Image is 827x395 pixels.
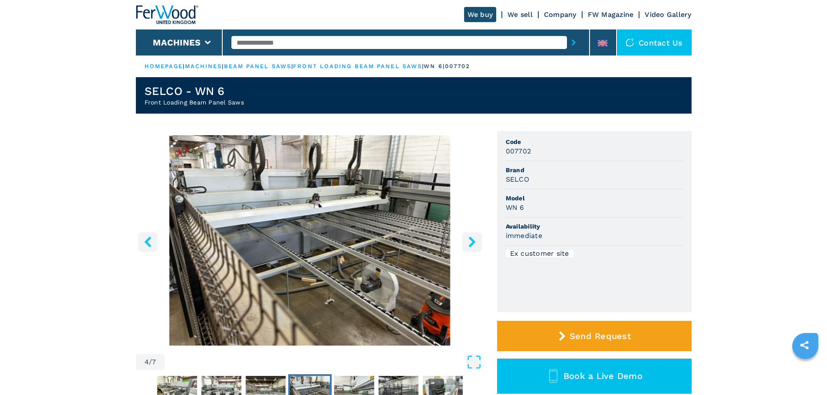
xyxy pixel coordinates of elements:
[422,63,424,69] span: |
[506,166,683,174] span: Brand
[506,137,683,146] span: Code
[464,7,497,22] a: We buy
[506,202,524,212] h3: WN 6
[145,98,244,107] h2: Front Loading Beam Panel Saws
[293,63,422,69] a: front loading beam panel saws
[506,222,683,231] span: Availability
[138,232,158,251] button: left-button
[145,84,244,98] h1: SELCO - WN 6
[790,356,820,388] iframe: Chat
[424,62,445,70] p: wn 6 |
[222,63,224,69] span: |
[136,135,484,346] img: Front Loading Beam Panel Saws SELCO WN 6
[136,135,484,346] div: Go to Slide 4
[497,359,692,394] button: Book a Live Demo
[149,359,152,366] span: /
[167,354,481,370] button: Open Fullscreen
[152,359,156,366] span: 7
[506,146,531,156] h3: 007702
[570,331,631,341] span: Send Request
[617,29,692,55] div: Contact us
[224,63,292,69] a: beam panel saws
[185,63,222,69] a: machines
[497,321,692,351] button: Send Request
[507,10,533,19] a: We sell
[145,63,183,69] a: HOMEPAGE
[506,231,542,241] h3: immediate
[506,174,529,184] h3: SELCO
[645,10,691,19] a: Video Gallery
[291,63,293,69] span: |
[544,10,577,19] a: Company
[445,62,471,70] p: 007702
[626,38,634,47] img: Contact us
[567,33,580,52] button: submit-button
[588,10,634,19] a: FW Magazine
[145,359,149,366] span: 4
[506,250,573,257] div: Ex customer site
[462,232,482,251] button: right-button
[794,334,815,356] a: sharethis
[506,194,683,202] span: Model
[563,371,642,381] span: Book a Live Demo
[136,5,198,24] img: Ferwood
[153,37,201,48] button: Machines
[183,63,185,69] span: |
